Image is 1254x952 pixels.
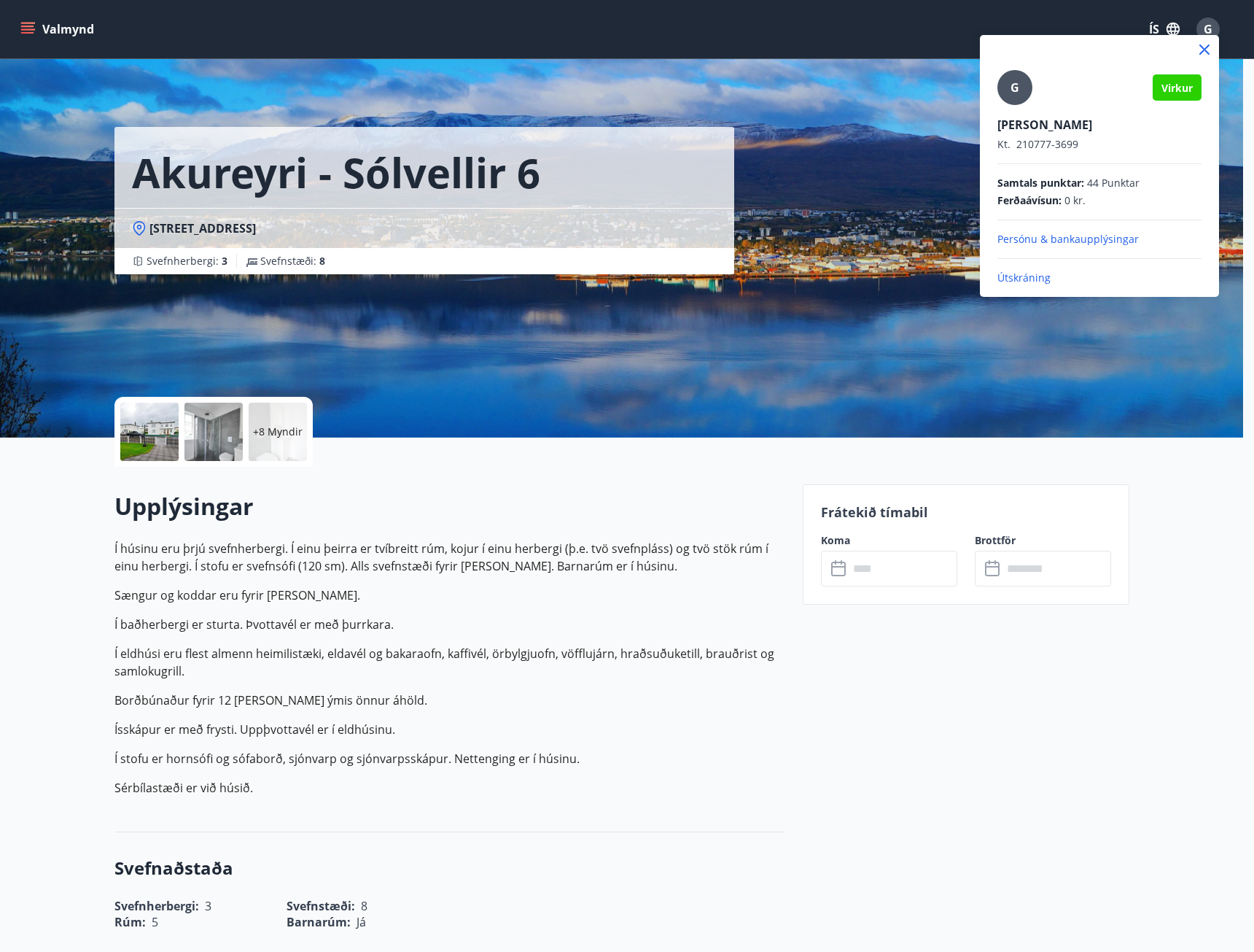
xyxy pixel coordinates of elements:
span: Virkur [1161,81,1193,95]
span: Samtals punktar : [997,176,1084,190]
span: G [1010,80,1019,96]
p: [PERSON_NAME] [997,117,1202,133]
span: Ferðaávísun : [997,193,1062,208]
span: Kt. [997,137,1010,151]
span: 44 Punktar [1087,176,1140,190]
p: Persónu & bankaupplýsingar [997,232,1202,247]
p: 210777-3699 [997,137,1202,152]
p: Útskráning [997,271,1202,285]
span: 0 kr. [1064,193,1086,208]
